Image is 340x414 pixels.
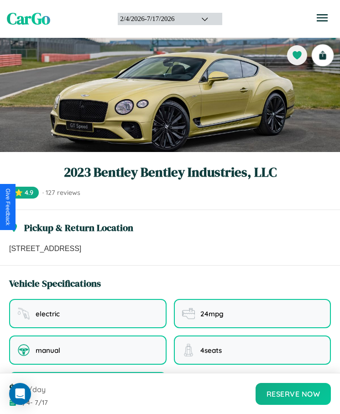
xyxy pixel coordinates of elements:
span: $ 60 [9,381,26,396]
div: Open Intercom Messenger [9,383,31,405]
span: electric [36,309,60,318]
h1: 2023 Bentley Bentley Industries, LLC [9,163,331,181]
span: /day [28,385,46,394]
span: 2 / 4 - 7 / 17 [19,398,48,407]
span: 4 seats [200,346,222,355]
span: CarGo [7,8,50,30]
span: manual [36,346,60,355]
img: seating [182,344,195,356]
div: 2 / 4 / 2026 - 7 / 17 / 2026 [120,15,190,23]
h3: Pickup & Return Location [24,221,133,234]
p: [STREET_ADDRESS] [9,243,331,254]
span: 24 mpg [200,309,224,318]
span: ⭐ 4.9 [9,187,39,199]
img: fuel efficiency [182,307,195,320]
button: Reserve Now [256,383,331,405]
img: fuel type [17,307,30,320]
h3: Vehicle Specifications [9,277,101,290]
span: · 127 reviews [42,189,80,197]
div: Give Feedback [5,189,11,225]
